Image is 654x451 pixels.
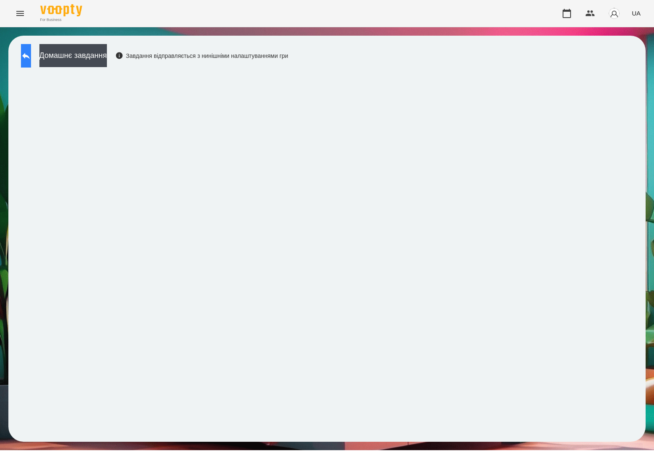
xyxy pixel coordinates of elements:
button: Menu [10,3,30,23]
button: Домашнє завдання [39,44,107,67]
img: avatar_s.png [608,8,620,19]
span: For Business [40,17,82,23]
img: Voopty Logo [40,4,82,16]
span: UA [632,9,641,18]
div: Завдання відправляється з нинішніми налаштуваннями гри [115,52,288,60]
button: UA [628,5,644,21]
